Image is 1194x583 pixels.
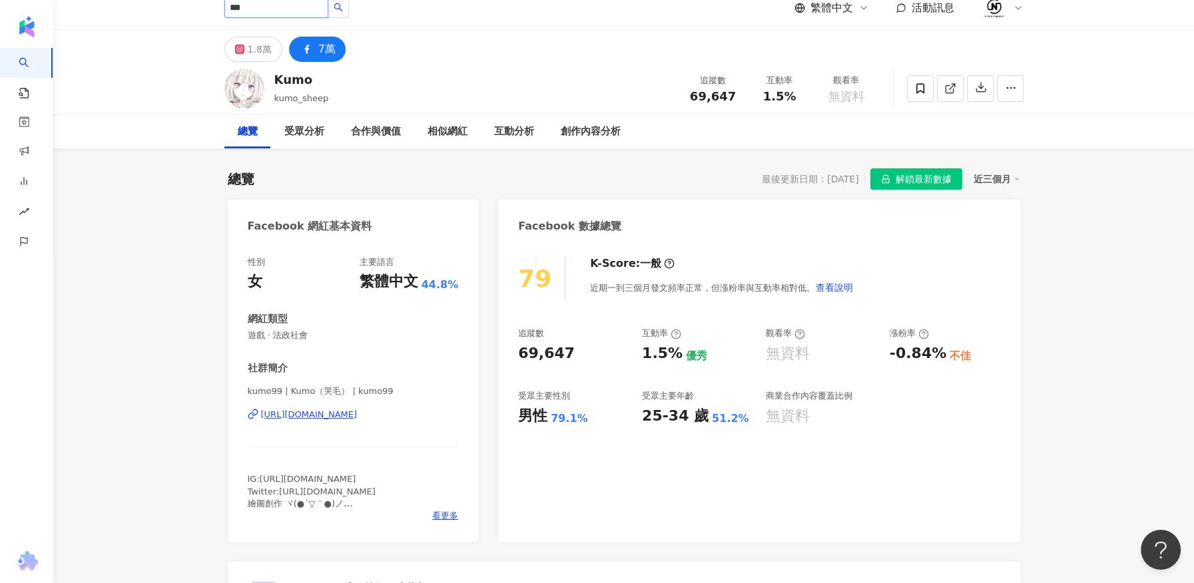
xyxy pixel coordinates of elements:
div: 男性 [518,406,547,427]
div: 創作內容分析 [561,124,621,140]
a: search [19,48,45,100]
div: 受眾主要年齡 [642,390,694,402]
div: 79.1% [551,411,588,426]
div: 近期一到三個月發文頻率正常，但漲粉率與互動率相對低。 [590,274,854,301]
span: IG:[URL][DOMAIN_NAME] Twitter:[URL][DOMAIN_NAME] 繪圖創作 ヾ(●´▽｀●)ノ 魔女X武士刀X炸毛 [248,474,376,520]
img: KOL Avatar [224,69,264,108]
span: 無資料 [828,90,864,103]
button: 1.8萬 [224,37,282,62]
div: 受眾主要性別 [518,390,570,402]
div: 追蹤數 [688,74,739,87]
div: 優秀 [686,349,707,363]
span: kumo99 | Kumo（哭毛） | kumo99 [248,385,459,397]
span: search [334,3,343,12]
img: chrome extension [14,551,40,572]
div: 主要語言 [360,256,394,268]
div: 受眾分析 [284,124,324,140]
div: 1.8萬 [248,40,272,59]
div: 69,647 [518,343,575,364]
div: 51.2% [712,411,749,426]
div: -0.84% [890,343,946,364]
iframe: Help Scout Beacon - Open [1141,530,1181,570]
span: 遊戲 · 法政社會 [248,329,459,341]
span: kumo_sheep [274,93,329,103]
span: 44.8% [422,278,459,292]
span: 查看說明 [816,282,853,293]
div: Facebook 網紅基本資料 [248,219,372,234]
div: 無資料 [766,406,810,427]
span: lock [881,174,890,184]
button: 解鎖最新數據 [870,168,962,190]
div: 互動分析 [494,124,534,140]
div: 近三個月 [974,170,1020,188]
div: 觀看率 [821,74,872,87]
div: 合作與價值 [351,124,401,140]
span: 看更多 [432,510,458,522]
div: 總覽 [238,124,258,140]
div: 互動率 [642,327,681,339]
a: [URL][DOMAIN_NAME] [248,409,459,421]
div: 社群簡介 [248,361,288,375]
div: 性別 [248,256,265,268]
span: 解鎖最新數據 [896,169,952,190]
div: 無資料 [766,343,810,364]
img: logo icon [16,16,37,37]
div: 觀看率 [766,327,805,339]
div: 79 [518,265,551,292]
span: 繁體中文 [810,1,853,15]
div: 女 [248,272,262,292]
div: 相似網紅 [428,124,467,140]
div: 商業合作內容覆蓋比例 [766,390,852,402]
div: 最後更新日期：[DATE] [762,174,858,184]
div: 繁體中文 [360,272,418,292]
div: 7萬 [318,40,336,59]
div: 不佳 [950,349,971,363]
div: 總覽 [228,170,254,188]
div: 漲粉率 [890,327,929,339]
div: 1.5% [642,343,683,364]
span: 1.5% [763,90,796,103]
div: Facebook 數據總覽 [518,219,621,234]
button: 查看說明 [815,274,854,301]
div: 互動率 [754,74,805,87]
div: [URL][DOMAIN_NAME] [261,409,358,421]
div: 一般 [640,256,661,271]
button: 7萬 [289,37,346,62]
div: Kumo [274,71,329,88]
div: 25-34 歲 [642,406,709,427]
div: 網紅類型 [248,312,288,326]
span: 活動訊息 [912,1,954,14]
div: 追蹤數 [518,327,544,339]
span: 69,647 [690,89,736,103]
div: K-Score : [590,256,675,271]
span: rise [19,198,29,228]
